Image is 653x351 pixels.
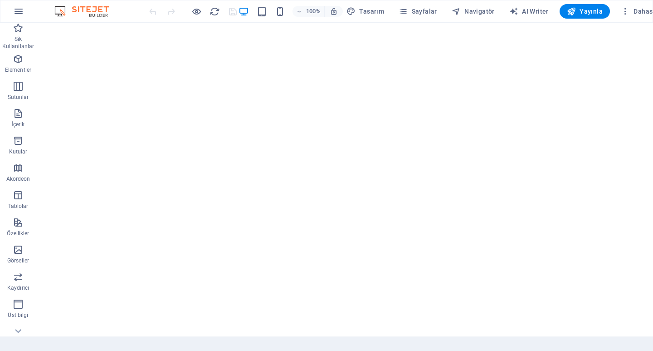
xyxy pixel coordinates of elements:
[395,4,441,19] button: Sayfalar
[210,6,220,17] i: Sayfayı yeniden yükleyin
[8,94,29,101] p: Sütunlar
[7,230,29,237] p: Özellikler
[8,203,29,210] p: Tablolar
[7,257,29,264] p: Görseller
[292,6,325,17] button: 100%
[560,4,610,19] button: Yayınla
[448,4,498,19] button: Navigatör
[399,7,437,16] span: Sayfalar
[7,284,29,292] p: Kaydırıcı
[343,4,388,19] div: Tasarım (Ctrl+Alt+Y)
[5,66,31,74] p: Elementler
[306,6,321,17] h6: 100%
[9,148,28,155] p: Kutular
[346,7,384,16] span: Tasarım
[452,7,495,16] span: Navigatör
[52,6,120,17] img: Editor Logo
[209,6,220,17] button: reload
[11,121,24,128] p: İçerik
[8,311,28,319] p: Üst bilgi
[330,7,338,15] i: Yeniden boyutlandırmada yakınlaştırma düzeyini seçilen cihaza uyacak şekilde otomatik olarak ayarla.
[506,4,552,19] button: AI Writer
[191,6,202,17] button: Ön izleme modundan çıkıp düzenlemeye devam etmek için buraya tıklayın
[567,7,603,16] span: Yayınla
[343,4,388,19] button: Tasarım
[6,175,30,183] p: Akordeon
[509,7,549,16] span: AI Writer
